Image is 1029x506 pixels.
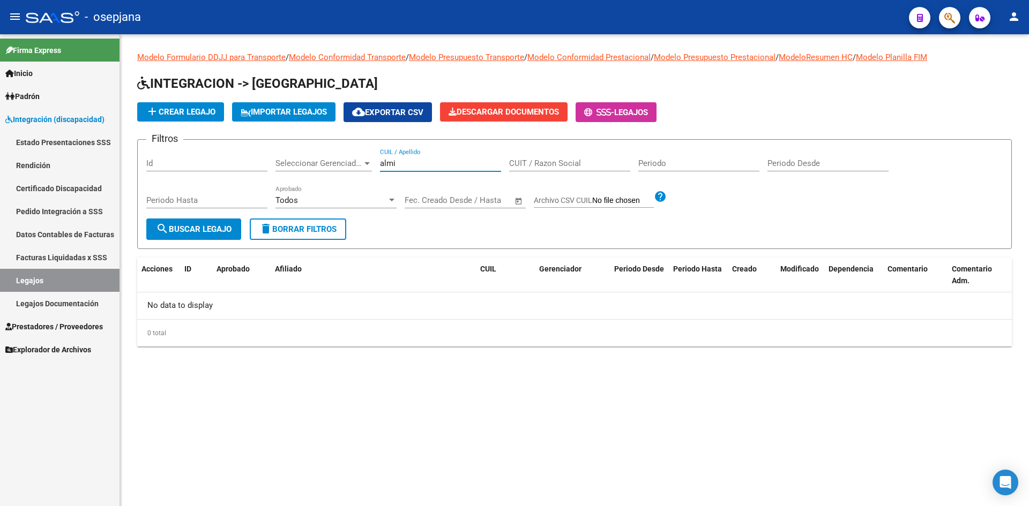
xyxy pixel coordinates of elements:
[948,258,1012,293] datatable-header-cell: Comentario Adm.
[527,52,651,62] a: Modelo Conformidad Prestacional
[732,265,757,273] span: Creado
[614,108,648,117] span: Legajos
[728,258,776,293] datatable-header-cell: Creado
[352,108,423,117] span: Exportar CSV
[669,258,728,293] datatable-header-cell: Periodo Hasta
[232,102,335,122] button: IMPORTAR LEGAJOS
[5,90,40,102] span: Padrón
[888,265,928,273] span: Comentario
[146,218,241,240] button: Buscar Legajo
[137,292,1012,319] div: No data to display
[5,344,91,356] span: Explorador de Archivos
[779,52,853,62] a: ModeloResumen HC
[5,114,105,125] span: Integración (discapacidad)
[480,265,496,273] span: CUIL
[673,265,722,273] span: Periodo Hasta
[654,52,776,62] a: Modelo Presupuesto Prestacional
[824,258,883,293] datatable-header-cell: Dependencia
[137,102,224,122] button: Crear Legajo
[776,258,824,293] datatable-header-cell: Modificado
[180,258,212,293] datatable-header-cell: ID
[535,258,610,293] datatable-header-cell: Gerenciador
[584,108,614,117] span: -
[344,102,432,122] button: Exportar CSV
[85,5,141,29] span: - osepjana
[9,10,21,23] mat-icon: menu
[146,105,159,118] mat-icon: add
[289,52,406,62] a: Modelo Conformidad Transporte
[275,158,362,168] span: Seleccionar Gerenciador
[137,76,378,91] span: INTEGRACION -> [GEOGRAPHIC_DATA]
[250,218,346,240] button: Borrar Filtros
[259,222,272,235] mat-icon: delete
[592,196,654,206] input: Archivo CSV CUIL
[856,52,927,62] a: Modelo Planilla FIM
[137,258,180,293] datatable-header-cell: Acciones
[5,44,61,56] span: Firma Express
[259,224,337,234] span: Borrar Filtros
[217,265,250,273] span: Aprobado
[440,102,568,122] button: Descargar Documentos
[993,470,1018,495] div: Open Intercom Messenger
[141,265,173,273] span: Acciones
[275,265,302,273] span: Afiliado
[952,265,992,285] span: Comentario Adm.
[212,258,255,293] datatable-header-cell: Aprobado
[184,265,191,273] span: ID
[137,320,1012,346] div: 0 total
[1008,10,1020,23] mat-icon: person
[513,195,525,207] button: Open calendar
[829,265,874,273] span: Dependencia
[654,190,667,203] mat-icon: help
[156,222,169,235] mat-icon: search
[146,131,183,146] h3: Filtros
[5,67,33,79] span: Inicio
[156,224,232,234] span: Buscar Legajo
[476,258,535,293] datatable-header-cell: CUIL
[352,105,365,118] mat-icon: cloud_download
[780,265,819,273] span: Modificado
[576,102,657,122] button: -Legajos
[146,107,215,117] span: Crear Legajo
[449,107,559,117] span: Descargar Documentos
[409,52,524,62] a: Modelo Presupuesto Transporte
[405,195,448,205] input: Fecha inicio
[271,258,476,293] datatable-header-cell: Afiliado
[614,265,664,273] span: Periodo Desde
[534,196,592,205] span: Archivo CSV CUIL
[5,321,103,333] span: Prestadores / Proveedores
[458,195,510,205] input: Fecha fin
[883,258,948,293] datatable-header-cell: Comentario
[241,107,327,117] span: IMPORTAR LEGAJOS
[610,258,669,293] datatable-header-cell: Periodo Desde
[539,265,581,273] span: Gerenciador
[137,51,1012,346] div: / / / / / /
[137,52,286,62] a: Modelo Formulario DDJJ para Transporte
[275,195,298,205] span: Todos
